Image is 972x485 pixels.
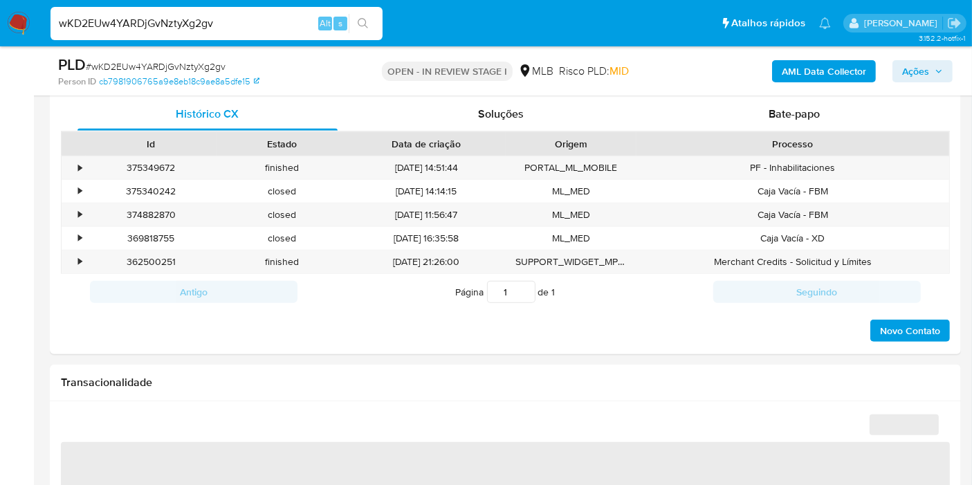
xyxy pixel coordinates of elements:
[90,281,297,303] button: Antigo
[636,180,949,203] div: Caja Vacía - FBM
[347,180,506,203] div: [DATE] 14:14:15
[226,137,338,151] div: Estado
[506,203,636,226] div: ML_MED
[86,227,217,250] div: 369818755
[217,203,347,226] div: closed
[609,63,629,79] span: MID
[880,321,940,340] span: Novo Contato
[506,180,636,203] div: ML_MED
[86,60,226,73] span: # wKD2EUw4YARDjGvNztyXg2gv
[58,53,86,75] b: PLD
[506,250,636,273] div: SUPPORT_WIDGET_MP_MOBILE
[217,227,347,250] div: closed
[456,281,556,303] span: Página de
[772,60,876,82] button: AML Data Collector
[892,60,953,82] button: Ações
[769,106,820,122] span: Bate-papo
[86,250,217,273] div: 362500251
[176,106,239,122] span: Histórico CX
[217,250,347,273] div: finished
[99,75,259,88] a: cb7981906765a9e8eb18c9ae8a5dfe15
[86,180,217,203] div: 375340242
[506,156,636,179] div: PORTAL_ML_MOBILE
[870,320,950,342] button: Novo Contato
[217,180,347,203] div: closed
[919,33,965,44] span: 3.152.2-hotfix-1
[86,203,217,226] div: 374882870
[902,60,929,82] span: Ações
[347,227,506,250] div: [DATE] 16:35:58
[347,250,506,273] div: [DATE] 21:26:00
[61,376,950,390] h1: Transacionalidade
[58,75,96,88] b: Person ID
[338,17,342,30] span: s
[78,161,82,174] div: •
[646,137,939,151] div: Processo
[217,156,347,179] div: finished
[518,64,553,79] div: MLB
[636,156,949,179] div: PF - Inhabilitaciones
[947,16,962,30] a: Sair
[78,185,82,198] div: •
[552,285,556,299] span: 1
[636,250,949,273] div: Merchant Credits - Solicitud y Límites
[349,14,377,33] button: search-icon
[78,255,82,268] div: •
[320,17,331,30] span: Alt
[347,156,506,179] div: [DATE] 14:51:44
[357,137,496,151] div: Data de criação
[819,17,831,29] a: Notificações
[782,60,866,82] b: AML Data Collector
[636,203,949,226] div: Caja Vacía - FBM
[864,17,942,30] p: leticia.merlin@mercadolivre.com
[636,227,949,250] div: Caja Vacía - XD
[95,137,207,151] div: Id
[78,208,82,221] div: •
[515,137,627,151] div: Origem
[86,156,217,179] div: 375349672
[478,106,524,122] span: Soluções
[713,281,921,303] button: Seguindo
[731,16,805,30] span: Atalhos rápidos
[559,64,629,79] span: Risco PLD:
[382,62,513,81] p: OPEN - IN REVIEW STAGE I
[51,15,383,33] input: Pesquise usuários ou casos...
[506,227,636,250] div: ML_MED
[78,232,82,245] div: •
[347,203,506,226] div: [DATE] 11:56:47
